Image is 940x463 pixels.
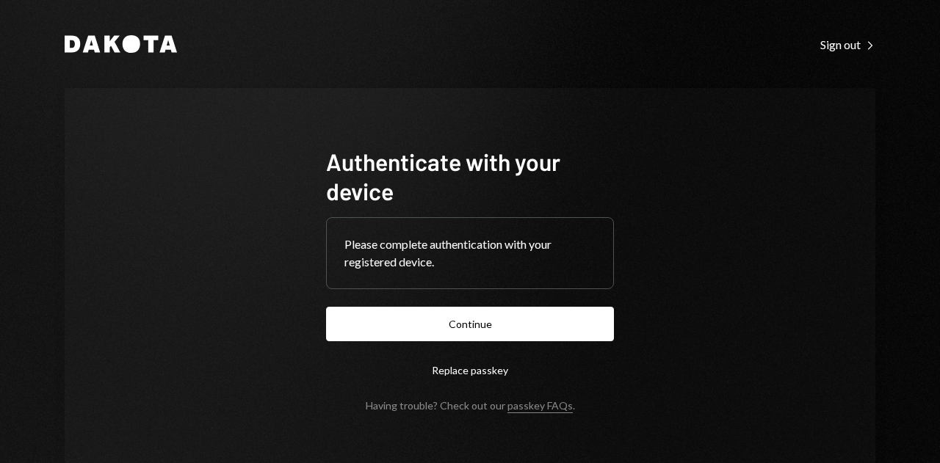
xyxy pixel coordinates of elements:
div: Please complete authentication with your registered device. [344,236,596,271]
div: Sign out [820,37,875,52]
button: Continue [326,307,614,341]
button: Replace passkey [326,353,614,387]
div: Having trouble? Check out our . [366,399,575,412]
a: Sign out [820,36,875,52]
h1: Authenticate with your device [326,147,614,205]
a: passkey FAQs [507,399,573,413]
